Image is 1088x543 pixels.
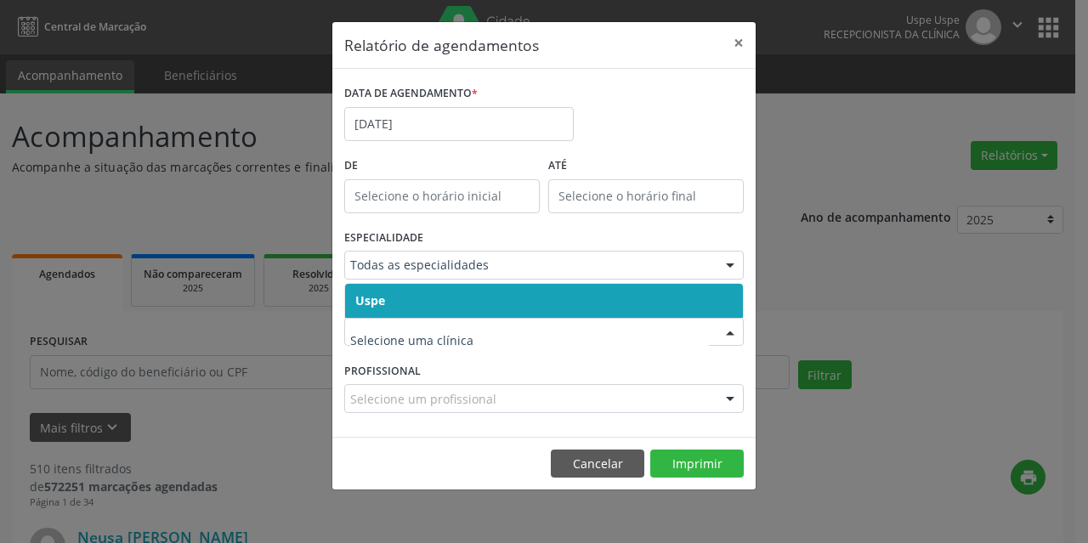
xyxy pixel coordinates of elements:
[350,390,496,408] span: Selecione um profissional
[344,153,540,179] label: De
[650,450,744,478] button: Imprimir
[722,22,756,64] button: Close
[350,324,709,358] input: Selecione uma clínica
[355,292,385,308] span: Uspe
[344,179,540,213] input: Selecione o horário inicial
[548,179,744,213] input: Selecione o horário final
[551,450,644,478] button: Cancelar
[548,153,744,179] label: ATÉ
[344,81,478,107] label: DATA DE AGENDAMENTO
[344,225,423,252] label: ESPECIALIDADE
[350,257,709,274] span: Todas as especialidades
[344,107,574,141] input: Selecione uma data ou intervalo
[344,358,421,384] label: PROFISSIONAL
[344,34,539,56] h5: Relatório de agendamentos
